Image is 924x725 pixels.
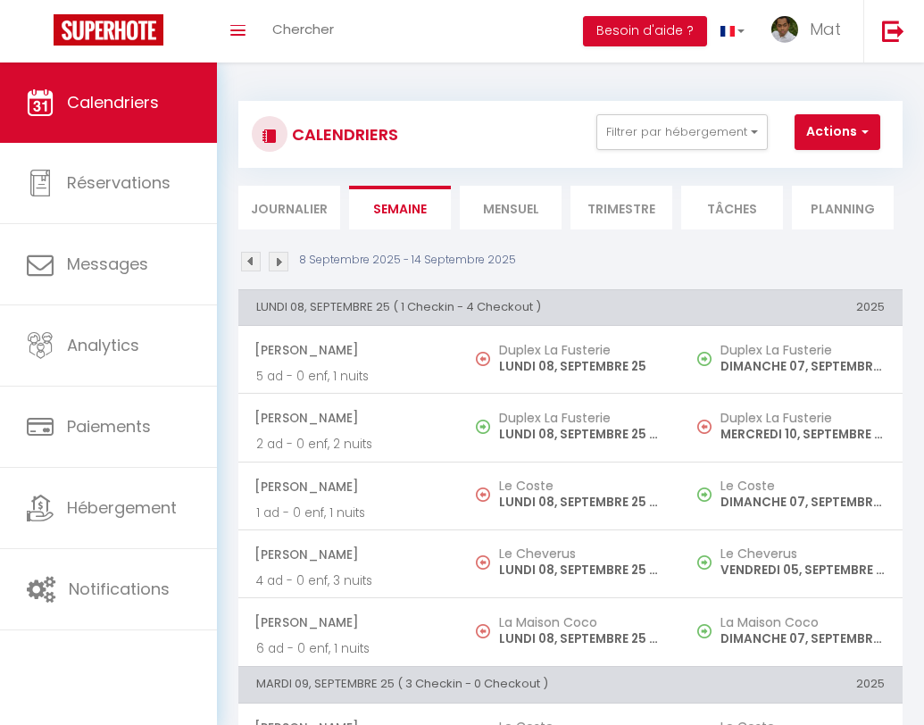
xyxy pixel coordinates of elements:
[67,415,151,437] span: Paiements
[499,357,663,376] p: LUNDI 08, SEPTEMBRE 25
[256,367,442,386] p: 5 ad - 0 enf, 1 nuits
[67,496,177,519] span: Hébergement
[67,334,139,356] span: Analytics
[299,252,516,269] p: 8 Septembre 2025 - 14 Septembre 2025
[476,624,490,638] img: NO IMAGE
[720,615,885,629] h5: La Maison Coco
[882,20,904,42] img: logout
[499,479,663,493] h5: Le Coste
[499,343,663,357] h5: Duplex La Fusterie
[697,555,712,570] img: NO IMAGE
[256,571,442,590] p: 4 ad - 0 enf, 3 nuits
[256,435,442,454] p: 2 ad - 0 enf, 2 nuits
[272,20,334,38] span: Chercher
[499,493,663,512] p: LUNDI 08, SEPTEMBRE 25 - 10:00
[720,493,885,512] p: DIMANCHE 07, SEPTEMBRE 25 - 19:00
[256,639,442,658] p: 6 ad - 0 enf, 1 nuits
[720,425,885,444] p: MERCREDI 10, SEPTEMBRE 25 - 09:00
[720,561,885,579] p: VENDREDI 05, SEPTEMBRE 25 - 17:00
[720,546,885,561] h5: Le Cheverus
[238,667,681,703] th: MARDI 09, SEPTEMBRE 25 ( 3 Checkin - 0 Checkout )
[795,114,880,150] button: Actions
[681,186,783,229] li: Tâches
[499,629,663,648] p: LUNDI 08, SEPTEMBRE 25 - 10:00
[720,411,885,425] h5: Duplex La Fusterie
[697,487,712,502] img: NO IMAGE
[720,357,885,376] p: DIMANCHE 07, SEPTEMBRE 25
[67,253,148,275] span: Messages
[476,555,490,570] img: NO IMAGE
[570,186,672,229] li: Trimestre
[499,615,663,629] h5: La Maison Coco
[67,171,171,194] span: Réservations
[349,186,451,229] li: Semaine
[792,186,894,229] li: Planning
[720,343,885,357] h5: Duplex La Fusterie
[499,561,663,579] p: LUNDI 08, SEPTEMBRE 25 - 10:00
[256,504,442,522] p: 1 ad - 0 enf, 1 nuits
[238,289,681,325] th: LUNDI 08, SEPTEMBRE 25 ( 1 Checkin - 4 Checkout )
[476,352,490,366] img: NO IMAGE
[810,18,841,40] span: Mat
[254,605,442,639] span: [PERSON_NAME]
[287,114,398,154] h3: CALENDRIERS
[69,578,170,600] span: Notifications
[697,624,712,638] img: NO IMAGE
[254,470,442,504] span: [PERSON_NAME]
[254,401,442,435] span: [PERSON_NAME]
[697,352,712,366] img: NO IMAGE
[499,411,663,425] h5: Duplex La Fusterie
[596,114,768,150] button: Filtrer par hébergement
[14,7,68,61] button: Ouvrir le widget de chat LiveChat
[54,14,163,46] img: Super Booking
[771,16,798,43] img: ...
[254,537,442,571] span: [PERSON_NAME]
[720,479,885,493] h5: Le Coste
[681,667,903,703] th: 2025
[681,289,903,325] th: 2025
[238,186,340,229] li: Journalier
[460,186,562,229] li: Mensuel
[67,91,159,113] span: Calendriers
[499,425,663,444] p: LUNDI 08, SEPTEMBRE 25 - 17:00
[583,16,707,46] button: Besoin d'aide ?
[254,333,442,367] span: [PERSON_NAME]
[697,420,712,434] img: NO IMAGE
[499,546,663,561] h5: Le Cheverus
[720,629,885,648] p: DIMANCHE 07, SEPTEMBRE 25 - 17:00
[476,487,490,502] img: NO IMAGE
